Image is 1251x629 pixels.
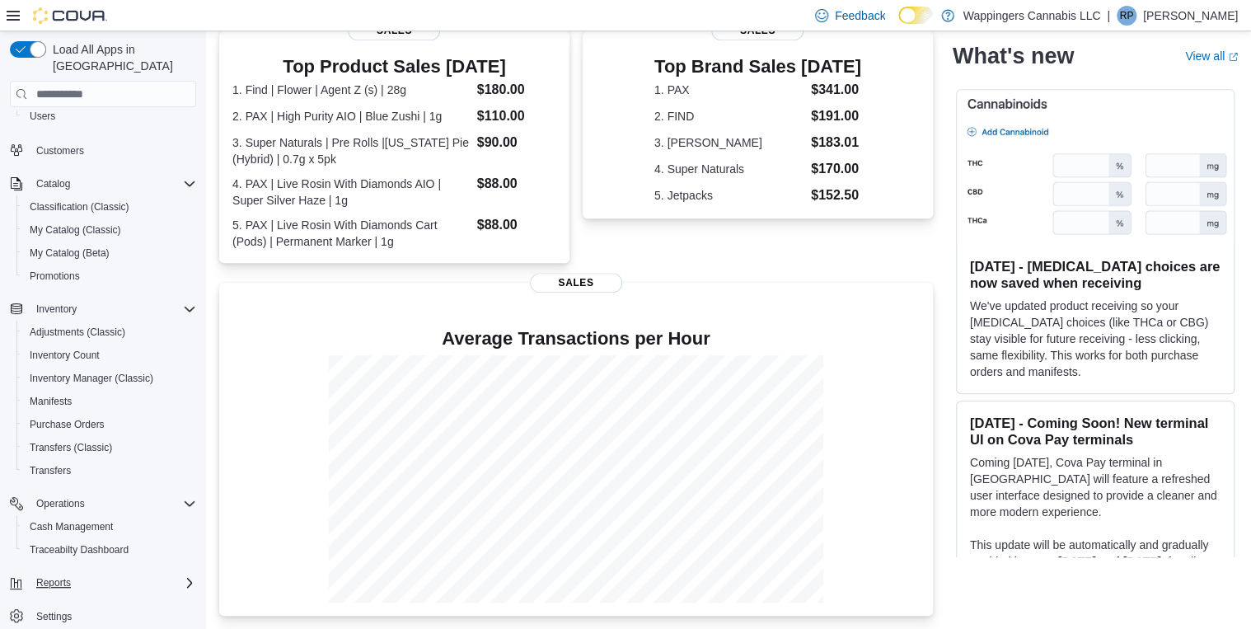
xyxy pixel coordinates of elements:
[23,461,196,481] span: Transfers
[33,7,107,24] img: Cova
[477,215,556,235] dd: $88.00
[1057,555,1160,568] strong: [DATE] and [DATE]
[30,372,153,385] span: Inventory Manager (Classic)
[23,197,196,217] span: Classification (Classic)
[3,172,203,195] button: Catalog
[23,415,111,434] a: Purchase Orders
[232,108,471,124] dt: 2. PAX | High Purity AIO | Blue Zushi | 1g
[232,134,471,167] dt: 3. Super Naturals | Pre Rolls |[US_STATE] Pie (Hybrid) | 0.7g x 5pk
[30,418,105,431] span: Purchase Orders
[16,367,203,390] button: Inventory Manager (Classic)
[30,139,196,160] span: Customers
[811,106,861,126] dd: $191.00
[1228,52,1238,62] svg: External link
[23,266,87,286] a: Promotions
[23,106,196,126] span: Users
[30,174,77,194] button: Catalog
[30,200,129,214] span: Classification (Classic)
[30,607,78,627] a: Settings
[23,243,196,263] span: My Catalog (Beta)
[30,299,196,319] span: Inventory
[36,610,72,623] span: Settings
[30,174,196,194] span: Catalog
[811,159,861,179] dd: $170.00
[36,576,71,589] span: Reports
[30,606,196,627] span: Settings
[3,138,203,162] button: Customers
[23,392,196,411] span: Manifests
[477,80,556,100] dd: $180.00
[23,266,196,286] span: Promotions
[23,220,128,240] a: My Catalog (Classic)
[232,329,920,349] h4: Average Transactions per Hour
[23,106,62,126] a: Users
[30,573,77,593] button: Reports
[30,494,91,514] button: Operations
[16,321,203,344] button: Adjustments (Classic)
[1117,6,1136,26] div: Ripal Patel
[30,270,80,283] span: Promotions
[23,415,196,434] span: Purchase Orders
[30,494,196,514] span: Operations
[30,223,121,237] span: My Catalog (Classic)
[16,459,203,482] button: Transfers
[30,349,100,362] span: Inventory Count
[30,464,71,477] span: Transfers
[477,133,556,153] dd: $90.00
[963,6,1100,26] p: Wappingers Cannabis LLC
[23,345,196,365] span: Inventory Count
[16,105,203,128] button: Users
[530,273,622,293] span: Sales
[654,134,804,151] dt: 3. [PERSON_NAME]
[970,454,1221,520] p: Coming [DATE], Cova Pay terminal in [GEOGRAPHIC_DATA] will feature a refreshed user interface des...
[36,497,85,510] span: Operations
[16,265,203,288] button: Promotions
[654,108,804,124] dt: 2. FIND
[36,144,84,157] span: Customers
[898,24,899,25] span: Dark Mode
[3,298,203,321] button: Inventory
[232,176,471,209] dt: 4. PAX | Live Rosin With Diamonds AIO | Super Silver Haze | 1g
[3,604,203,628] button: Settings
[30,520,113,533] span: Cash Management
[23,438,119,458] a: Transfers (Classic)
[232,217,471,250] dt: 5. PAX | Live Rosin With Diamonds Cart (Pods) | Permanent Marker | 1g
[23,220,196,240] span: My Catalog (Classic)
[23,322,132,342] a: Adjustments (Classic)
[30,141,91,161] a: Customers
[16,538,203,561] button: Traceabilty Dashboard
[30,441,112,454] span: Transfers (Classic)
[23,540,135,560] a: Traceabilty Dashboard
[16,242,203,265] button: My Catalog (Beta)
[811,80,861,100] dd: $341.00
[23,438,196,458] span: Transfers (Classic)
[16,195,203,218] button: Classification (Classic)
[30,543,129,556] span: Traceabilty Dashboard
[16,515,203,538] button: Cash Management
[3,492,203,515] button: Operations
[23,517,196,537] span: Cash Management
[1185,49,1238,63] a: View allExternal link
[23,392,78,411] a: Manifests
[811,133,861,153] dd: $183.01
[23,517,119,537] a: Cash Management
[970,415,1221,448] h3: [DATE] - Coming Soon! New terminal UI on Cova Pay terminals
[654,187,804,204] dt: 5. Jetpacks
[232,57,556,77] h3: Top Product Sales [DATE]
[23,461,77,481] a: Transfers
[835,7,885,24] span: Feedback
[36,303,77,316] span: Inventory
[23,540,196,560] span: Traceabilty Dashboard
[1120,6,1134,26] span: RP
[1143,6,1238,26] p: [PERSON_NAME]
[3,571,203,594] button: Reports
[898,7,933,24] input: Dark Mode
[654,57,861,77] h3: Top Brand Sales [DATE]
[953,43,1074,69] h2: What's new
[46,41,196,74] span: Load All Apps in [GEOGRAPHIC_DATA]
[23,322,196,342] span: Adjustments (Classic)
[36,177,70,190] span: Catalog
[970,298,1221,380] p: We've updated product receiving so your [MEDICAL_DATA] choices (like THCa or CBG) stay visible fo...
[970,258,1221,291] h3: [DATE] - [MEDICAL_DATA] choices are now saved when receiving
[16,218,203,242] button: My Catalog (Classic)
